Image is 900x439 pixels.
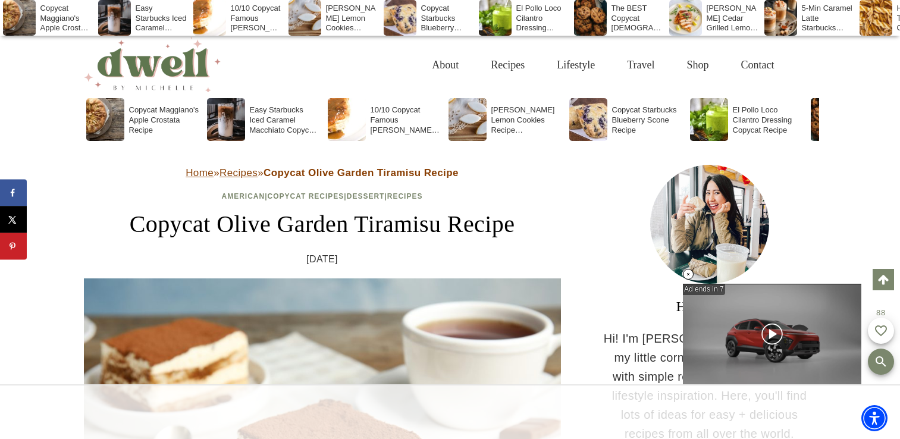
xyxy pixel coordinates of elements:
a: About [416,46,475,84]
h1: Copycat Olive Garden Tiramisu Recipe [84,206,561,242]
img: DWELL by michelle [84,37,221,92]
a: Dessert [347,192,385,200]
a: Home [186,167,214,178]
a: Travel [611,46,670,84]
nav: Primary Navigation [416,46,790,84]
a: Recipes [387,192,423,200]
span: » » [186,167,459,178]
a: Recipes [475,46,541,84]
strong: Copycat Olive Garden Tiramisu Recipe [264,167,459,178]
a: American [222,192,265,200]
a: Lifestyle [541,46,611,84]
time: [DATE] [306,252,338,267]
h3: HI THERE [603,296,817,317]
a: Shop [670,46,725,84]
a: Contact [725,46,791,84]
div: Accessibility Menu [861,405,888,431]
iframe: Advertisement [234,385,667,439]
a: Copycat Recipes [268,192,344,200]
a: Recipes [219,167,258,178]
span: | | | [222,192,423,200]
a: Scroll to top [873,269,894,290]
